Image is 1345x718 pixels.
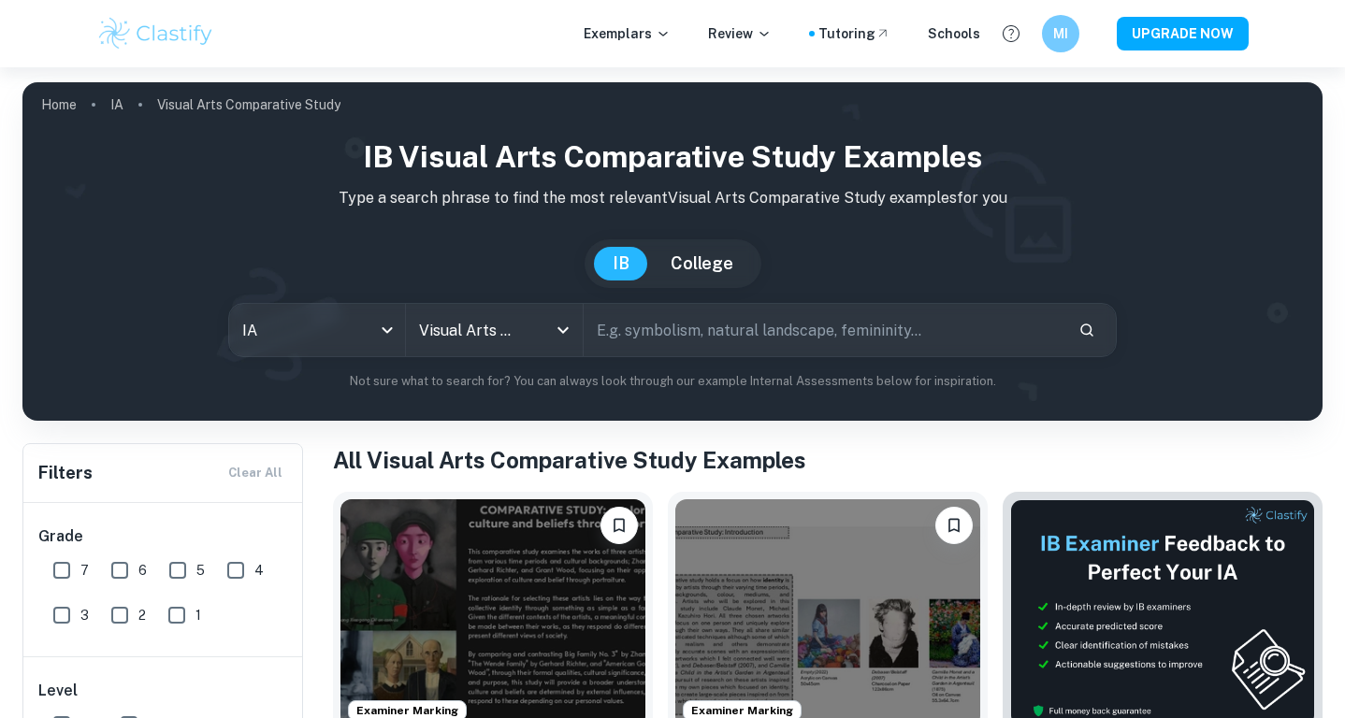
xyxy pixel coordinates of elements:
h1: IB Visual Arts Comparative Study examples [37,135,1308,179]
button: College [652,247,752,280]
button: Search [1071,314,1103,346]
p: Not sure what to search for? You can always look through our example Internal Assessments below f... [37,372,1308,391]
button: Bookmark [600,507,638,544]
a: Tutoring [818,23,890,44]
h6: Level [38,680,289,702]
button: MI [1042,15,1079,52]
a: IA [110,92,123,118]
button: IB [594,247,648,280]
h1: All Visual Arts Comparative Study Examples [333,443,1323,477]
span: 4 [254,560,264,581]
a: Home [41,92,77,118]
h6: Filters [38,460,93,486]
button: Help and Feedback [995,18,1027,50]
img: profile cover [22,82,1323,421]
span: 5 [196,560,205,581]
span: 3 [80,605,89,625]
span: 7 [80,560,89,581]
h6: Grade [38,525,289,548]
button: Bookmark [935,507,973,544]
p: Visual Arts Comparative Study [157,94,340,115]
span: 2 [138,605,146,625]
p: Exemplars [584,23,671,44]
span: 1 [195,605,201,625]
div: IA [229,304,406,356]
h6: MI [1050,23,1072,44]
p: Type a search phrase to find the most relevant Visual Arts Comparative Study examples for you [37,187,1308,209]
a: Schools [928,23,980,44]
button: Open [550,317,576,343]
input: E.g. symbolism, natural landscape, femininity... [584,304,1063,356]
span: 6 [138,560,147,581]
img: Clastify logo [96,15,215,52]
button: UPGRADE NOW [1117,17,1249,50]
p: Review [708,23,772,44]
